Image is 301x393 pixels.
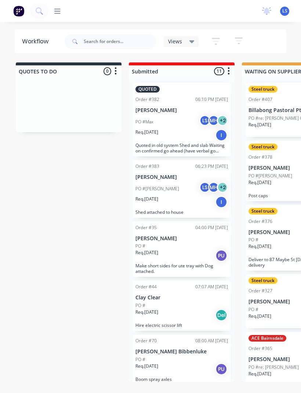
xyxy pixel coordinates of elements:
[135,96,159,103] div: Order #382
[249,144,278,150] div: Steel truck
[249,86,278,93] div: Steel truck
[135,185,179,192] p: PO #[PERSON_NAME]
[249,364,299,371] p: PO #re: [PERSON_NAME]
[135,163,159,170] div: Order #383
[249,371,271,377] p: Req. [DATE]
[249,122,271,128] p: Req. [DATE]
[133,221,231,277] div: Order #3504:00 PM [DATE][PERSON_NAME]PO #Req.[DATE]PUMake short sides for ute tray with Dog attac...
[135,209,228,215] p: Shed attached to house
[199,182,210,193] div: LS
[249,335,286,342] div: ACE Bairnsdale
[135,338,157,344] div: Order #70
[135,349,228,355] p: [PERSON_NAME] Bibbenluke
[208,115,219,126] div: MH
[249,208,278,214] div: Steel truck
[135,196,158,202] p: Req. [DATE]
[135,243,145,249] p: PO #
[135,376,228,382] p: Boom spray axles
[217,115,228,126] div: + 2
[249,218,272,225] div: Order #376
[135,174,228,180] p: [PERSON_NAME]
[135,107,228,113] p: [PERSON_NAME]
[135,309,158,316] p: Req. [DATE]
[195,163,228,170] div: 06:23 PM [DATE]
[135,356,145,363] p: PO #
[135,284,157,290] div: Order #44
[249,243,271,250] p: Req. [DATE]
[13,6,24,17] img: Factory
[135,129,158,136] p: Req. [DATE]
[249,154,272,161] div: Order #378
[249,173,292,179] p: PO #[PERSON_NAME]
[135,86,160,93] div: QUOTED
[215,309,227,321] div: Del
[135,302,145,309] p: PO #
[208,182,219,193] div: MH
[135,143,228,154] p: Quoted in old system Shed and slab Waiting on confirmed go ahead (have verbal go ahead from [PERS...
[249,96,272,103] div: Order #407
[249,345,272,352] div: Order #365
[22,37,52,46] div: Workflow
[135,263,228,274] p: Make short sides for ute tray with Dog attached.
[135,119,153,125] p: PO #Max
[215,129,227,141] div: I
[249,237,258,243] p: PO #
[84,34,156,49] input: Search for orders...
[135,363,158,369] p: Req. [DATE]
[135,249,158,256] p: Req. [DATE]
[199,115,210,126] div: LS
[276,368,294,386] iframe: Intercom live chat
[195,224,228,231] div: 04:00 PM [DATE]
[135,224,157,231] div: Order #35
[215,196,227,208] div: I
[195,96,228,103] div: 06:10 PM [DATE]
[249,313,271,320] p: Req. [DATE]
[195,284,228,290] div: 07:07 AM [DATE]
[282,8,287,14] span: LS
[133,83,231,156] div: QUOTEDOrder #38206:10 PM [DATE][PERSON_NAME]PO #MaxLSMH+2Req.[DATE]IQuoted in old system Shed and...
[135,322,228,328] p: Hire electric scissor lift
[249,277,278,284] div: Steel truck
[133,335,231,385] div: Order #7008:00 AM [DATE][PERSON_NAME] BibbenlukePO #Req.[DATE]PUBoom spray axles
[135,235,228,242] p: [PERSON_NAME]
[215,250,227,262] div: PU
[133,160,231,218] div: Order #38306:23 PM [DATE][PERSON_NAME]PO #[PERSON_NAME]LSMH+2Req.[DATE]IShed attached to house
[215,363,227,375] div: PU
[133,281,231,331] div: Order #4407:07 AM [DATE]Clay ClearPO #Req.[DATE]DelHire electric scissor lift
[249,306,258,313] p: PO #
[249,179,271,186] p: Req. [DATE]
[195,338,228,344] div: 08:00 AM [DATE]
[217,182,228,193] div: + 2
[135,295,228,301] p: Clay Clear
[168,37,182,45] span: Views
[249,288,272,294] div: Order #327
